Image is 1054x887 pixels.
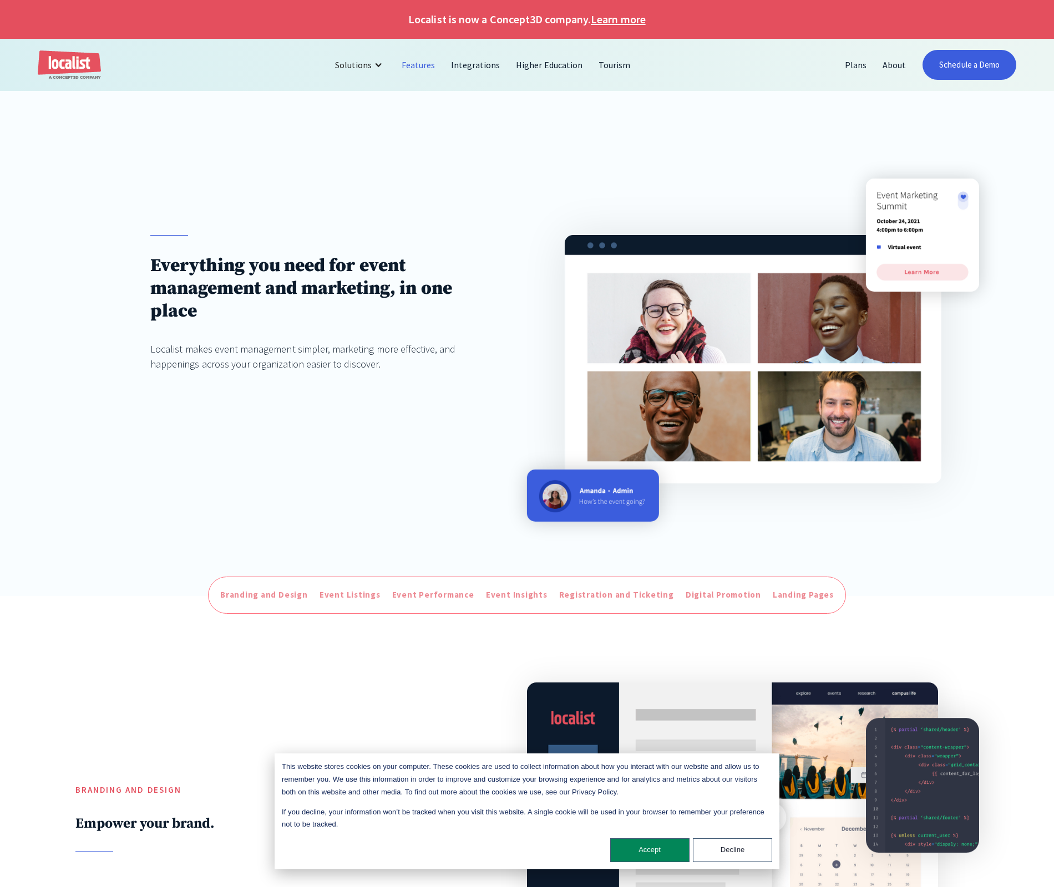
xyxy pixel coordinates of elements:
[591,11,645,28] a: Learn more
[591,52,639,78] a: Tourism
[282,761,772,798] p: This website stores cookies on your computer. These cookies are used to collect information about...
[389,586,477,604] a: Event Performance
[150,254,489,323] h1: Everything you need for event management and marketing, in one place
[770,586,837,604] a: Landing Pages
[443,52,508,78] a: Integrations
[275,753,779,869] div: Cookie banner
[683,586,764,604] a: Digital Promotion
[923,50,1016,80] a: Schedule a Demo
[75,784,489,797] h5: Branding and Design
[392,589,474,601] div: Event Performance
[335,58,372,72] div: Solutions
[686,589,761,601] div: Digital Promotion
[220,589,308,601] div: Branding and Design
[150,341,489,371] div: Localist makes event management simpler, marketing more effective, and happenings across your org...
[837,52,875,78] a: Plans
[486,589,548,601] div: Event Insights
[556,586,677,604] a: Registration and Ticketing
[217,586,311,604] a: Branding and Design
[75,815,489,832] h2: Empower your brand.
[693,838,772,862] button: Decline
[282,806,772,832] p: If you decline, your information won’t be tracked when you visit this website. A single cookie wi...
[483,586,550,604] a: Event Insights
[317,586,383,604] a: Event Listings
[394,52,443,78] a: Features
[773,589,834,601] div: Landing Pages
[327,52,394,78] div: Solutions
[38,50,101,80] a: home
[875,52,914,78] a: About
[320,589,381,601] div: Event Listings
[610,838,690,862] button: Accept
[559,589,674,601] div: Registration and Ticketing
[508,52,591,78] a: Higher Education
